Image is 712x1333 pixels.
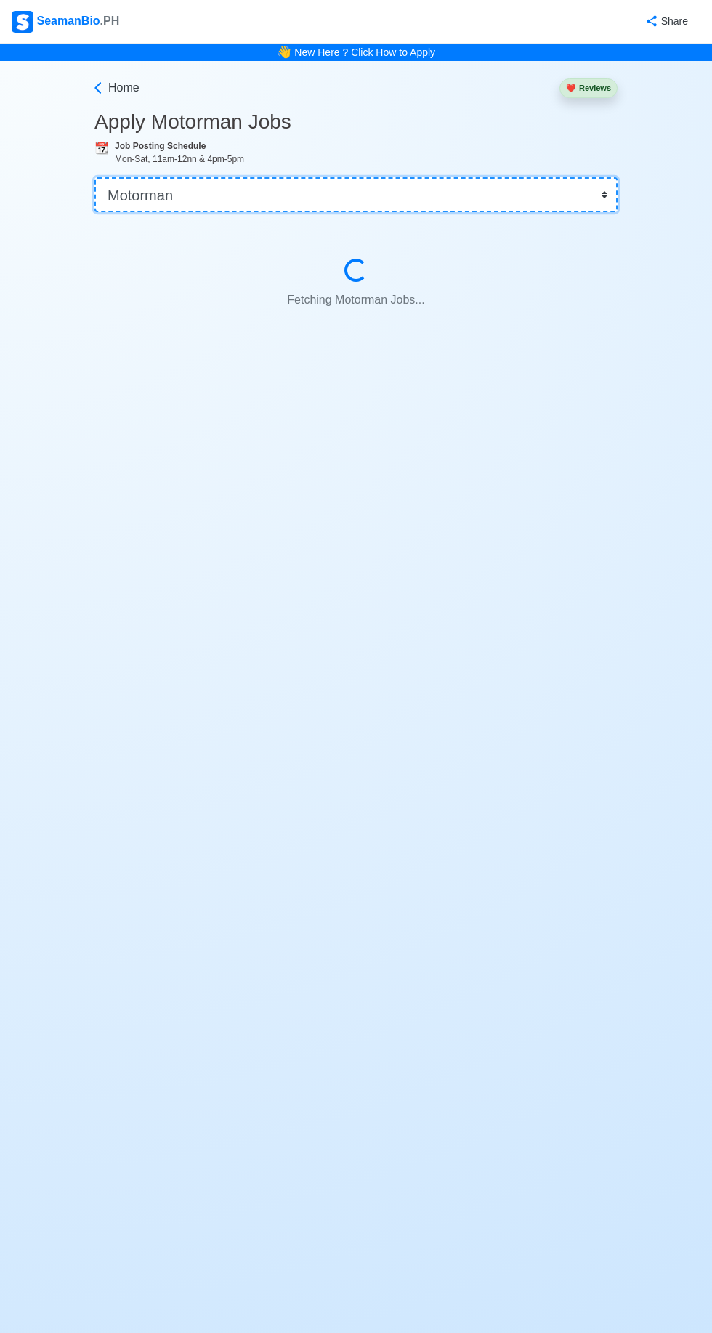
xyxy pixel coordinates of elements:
b: Job Posting Schedule [115,141,206,151]
h3: Apply Motorman Jobs [94,110,618,134]
button: heartReviews [559,78,618,98]
div: Mon-Sat, 11am-12nn & 4pm-5pm [115,153,618,166]
p: Fetching Motorman Jobs... [129,285,583,315]
a: Home [91,79,139,97]
span: .PH [100,15,120,27]
button: Share [631,7,700,36]
span: heart [566,84,576,92]
span: bell [273,41,295,63]
div: SeamanBio [12,11,119,33]
span: Home [108,79,139,97]
span: calendar [94,142,109,154]
a: New Here ? Click How to Apply [294,46,435,58]
img: Logo [12,11,33,33]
